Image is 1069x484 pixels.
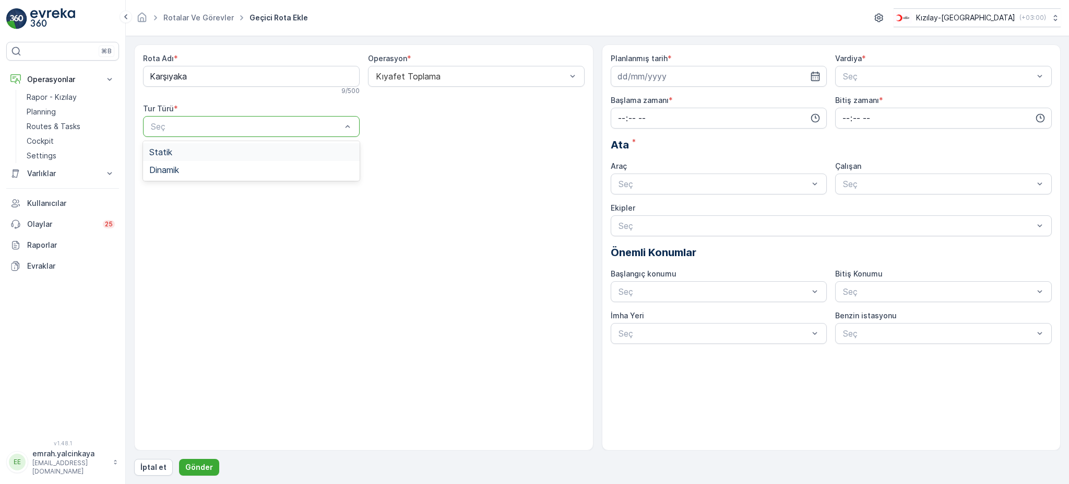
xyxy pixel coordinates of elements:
span: Ata [611,137,629,153]
button: EEemrah.yalcinkaya[EMAIL_ADDRESS][DOMAIN_NAME] [6,448,119,476]
label: Tur Türü [143,104,174,113]
p: 9 / 500 [341,87,360,95]
p: Seç [619,220,1034,232]
p: Önemli Konumlar [611,245,1052,260]
label: Benzin istasyonu [835,311,897,320]
a: Rapor - Kızılay [22,90,119,105]
p: Evraklar [27,261,115,271]
a: Kullanıcılar [6,193,119,214]
label: Planlanmış tarih [611,54,668,63]
p: Seç [843,70,1034,83]
label: Ekipler [611,203,635,212]
label: Rota Adı [143,54,174,63]
p: 25 [105,220,113,228]
p: Olaylar [27,219,97,229]
p: Planning [27,107,56,117]
span: v 1.48.1 [6,440,119,446]
p: Raporlar [27,240,115,250]
label: Araç [611,162,627,170]
p: Seç [619,285,809,298]
a: Routes & Tasks [22,119,119,134]
p: ⌘B [101,47,112,55]
img: logo [6,8,27,29]
button: Operasyonlar [6,69,119,90]
p: Seç [843,285,1034,298]
p: Seç [151,120,341,133]
label: Bitiş Konumu [835,269,883,278]
a: Planning [22,105,119,119]
p: Kızılay-[GEOGRAPHIC_DATA] [916,13,1015,23]
button: Kızılay-[GEOGRAPHIC_DATA](+03:00) [894,8,1061,27]
a: Evraklar [6,256,119,276]
button: Varlıklar [6,163,119,184]
a: Rotalar ve Görevler [163,13,234,22]
a: Olaylar25 [6,214,119,235]
p: İptal et [140,462,167,473]
p: Seç [619,178,809,190]
p: Gönder [185,462,213,473]
p: Operasyonlar [27,74,98,85]
a: Cockpit [22,134,119,148]
p: Routes & Tasks [27,121,80,132]
p: Cockpit [27,136,54,146]
label: Operasyon [368,54,407,63]
p: Settings [27,151,56,161]
a: Settings [22,148,119,163]
span: Statik [149,147,172,157]
label: İmha Yeri [611,311,644,320]
p: Seç [843,178,1034,190]
p: Kullanıcılar [27,198,115,209]
p: Seç [619,327,809,340]
label: Bitiş zamanı [835,96,879,105]
button: İptal et [134,459,173,476]
p: ( +03:00 ) [1019,14,1046,22]
p: Seç [843,327,1034,340]
input: dd/mm/yyyy [611,66,827,87]
label: Çalışan [835,162,861,170]
p: Varlıklar [27,168,98,179]
div: EE [9,454,26,470]
p: emrah.yalcinkaya [32,448,108,459]
label: Başlama zamanı [611,96,669,105]
a: Raporlar [6,235,119,256]
label: Başlangıç konumu [611,269,676,278]
img: logo_light-DOdMpM7g.png [30,8,75,29]
p: [EMAIL_ADDRESS][DOMAIN_NAME] [32,459,108,476]
label: Vardiya [835,54,862,63]
p: Rapor - Kızılay [27,92,77,102]
a: Ana Sayfa [136,16,148,25]
span: Dinamik [149,165,179,175]
span: Geçici Rota Ekle [247,13,310,23]
img: k%C4%B1z%C4%B1lay_jywRncg.png [894,12,912,24]
button: Gönder [179,459,219,476]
